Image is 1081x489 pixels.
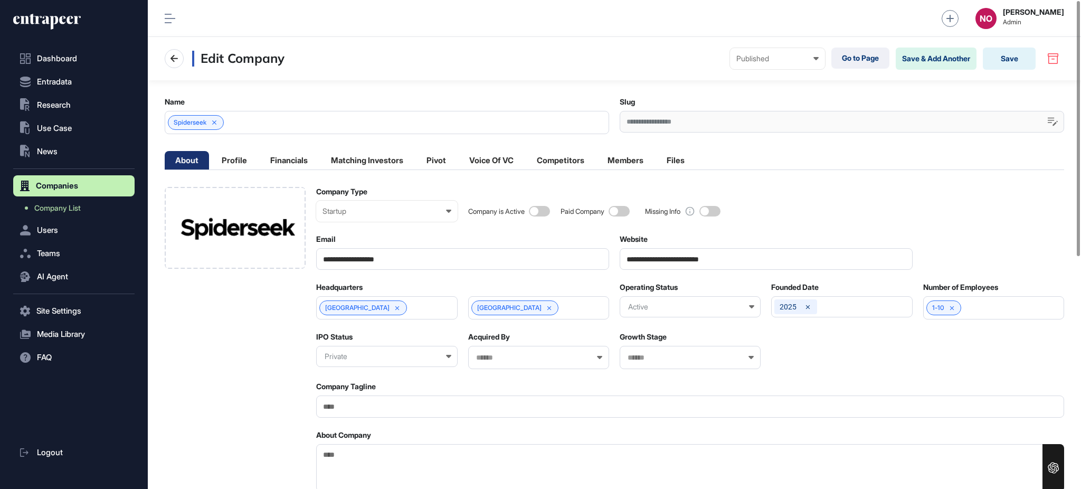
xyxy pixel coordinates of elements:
div: Missing Info [645,208,680,215]
span: Companies [36,182,78,190]
li: Competitors [526,151,595,170]
button: Save [983,48,1036,70]
label: Founded Date [771,283,819,291]
span: Spiderseek [174,119,206,126]
span: Dashboard [37,54,77,63]
li: Profile [211,151,258,170]
label: Acquired By [468,333,510,341]
li: Voice Of VC [459,151,524,170]
div: Published [736,54,819,63]
span: 1-10 [932,304,944,312]
div: Company Logo [165,187,306,269]
span: Logout [37,448,63,457]
a: Go to Page [831,48,889,69]
span: [GEOGRAPHIC_DATA] [477,304,542,312]
label: Slug [620,98,635,106]
h3: Edit Company [192,51,285,67]
label: Name [165,98,185,106]
span: [GEOGRAPHIC_DATA] [325,304,390,312]
span: Users [37,226,58,234]
span: AI Agent [37,272,68,281]
button: Entradata [13,71,135,92]
label: Email [316,235,336,243]
label: Website [620,235,648,243]
button: AI Agent [13,266,135,287]
button: Use Case [13,118,135,139]
span: 2025 [780,303,796,311]
span: Site Settings [36,307,81,315]
div: Startup [323,207,451,215]
label: IPO Status [316,333,353,341]
span: News [37,147,58,156]
span: Company List [34,204,81,212]
button: Site Settings [13,300,135,322]
li: Members [597,151,654,170]
label: Operating Status [620,283,678,291]
span: Admin [1003,18,1064,26]
label: Number of Employees [923,283,998,291]
button: Research [13,95,135,116]
button: Media Library [13,324,135,345]
label: Company Type [316,187,367,196]
label: Company Tagline [316,382,376,391]
button: FAQ [13,347,135,368]
strong: [PERSON_NAME] [1003,8,1064,16]
li: Files [656,151,695,170]
div: Paid Company [561,208,604,215]
li: About [165,151,209,170]
span: Research [37,101,71,109]
a: Dashboard [13,48,135,69]
span: Media Library [37,330,85,338]
span: FAQ [37,353,52,362]
a: Company List [18,199,135,218]
button: Save & Add Another [896,48,976,70]
div: Company is Active [468,208,525,215]
button: News [13,141,135,162]
li: Matching Investors [320,151,414,170]
button: Companies [13,175,135,196]
span: Use Case [37,124,72,133]
label: About Company [316,431,371,439]
li: Pivot [416,151,457,170]
button: NO [975,8,997,29]
label: Headquarters [316,283,363,291]
li: Financials [260,151,318,170]
button: Users [13,220,135,241]
a: Logout [13,442,135,463]
label: Growth Stage [620,333,667,341]
span: Teams [37,249,60,258]
span: Entradata [37,78,72,86]
button: Teams [13,243,135,264]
